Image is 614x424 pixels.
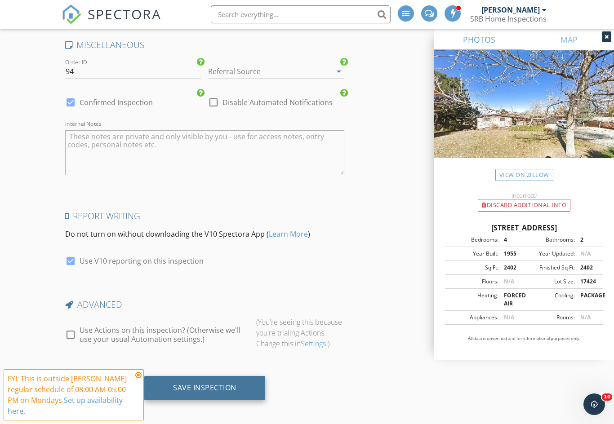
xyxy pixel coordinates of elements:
div: Finished Sq Ft: [524,264,575,272]
div: SRB Home Inspections [470,14,547,23]
div: Bedrooms: [448,236,498,244]
textarea: Internal Notes [65,130,344,175]
img: The Best Home Inspection Software - Spectora [62,4,81,24]
div: PACKAGE [575,291,601,308]
div: Save Inspection [173,383,236,392]
div: 1955 [498,250,524,258]
div: 2402 [575,264,601,272]
div: FYI: This is outside [PERSON_NAME] regular schedule of 08:00 AM-05:00 PM on Mondays. [8,373,133,416]
p: Do not turn on without downloading the V10 Spectora App ( ) [65,229,344,239]
div: Sq Ft: [448,264,498,272]
div: Year Built: [448,250,498,258]
span: N/A [504,314,514,321]
div: Incorrect? [434,192,614,199]
span: N/A [504,278,514,285]
a: Set up availability here. [8,395,123,416]
label: Disable Automated Notifications [222,98,333,107]
div: Heating: [448,291,498,308]
h4: MISCELLANEOUS [65,39,344,51]
input: Search everything... [211,5,391,23]
span: N/A [580,250,591,257]
div: 4 [498,236,524,244]
h4: Report Writing [65,210,344,222]
p: All data is unverified and for informational purposes only. [445,336,603,342]
span: 10 [602,393,612,401]
h4: Advanced [65,299,344,310]
div: Floors: [448,278,498,286]
div: (You're seeing this because you're trialing Actions. Change this in .) [253,317,348,354]
div: FORCED AIR [498,291,524,308]
div: Cooling: [524,291,575,308]
div: 2402 [498,264,524,272]
div: [STREET_ADDRESS] [445,222,603,233]
label: Confirmed Inspection [80,98,153,107]
a: Learn More [269,229,308,239]
a: Settings [301,339,326,349]
div: Discard Additional info [478,199,570,212]
span: SPECTORA [88,4,161,23]
a: SPECTORA [62,12,161,31]
a: MAP [524,29,614,50]
div: Year Updated: [524,250,575,258]
iframe: Intercom live chat [583,393,605,415]
div: [PERSON_NAME] [481,5,540,14]
div: Rooms: [524,314,575,322]
div: Bathrooms: [524,236,575,244]
label: Use Actions on this inspection? (Otherwise we'll use your usual Automation settings.) [80,326,249,344]
label: Use V10 reporting on this inspection [80,256,204,265]
a: View on Zillow [495,169,553,181]
a: PHOTOS [434,29,524,50]
div: 17424 [575,278,601,286]
i: arrow_drop_down [334,66,344,77]
span: N/A [580,314,591,321]
div: Lot Size: [524,278,575,286]
div: Appliances: [448,314,498,322]
img: streetview [434,50,614,180]
div: 2 [575,236,601,244]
